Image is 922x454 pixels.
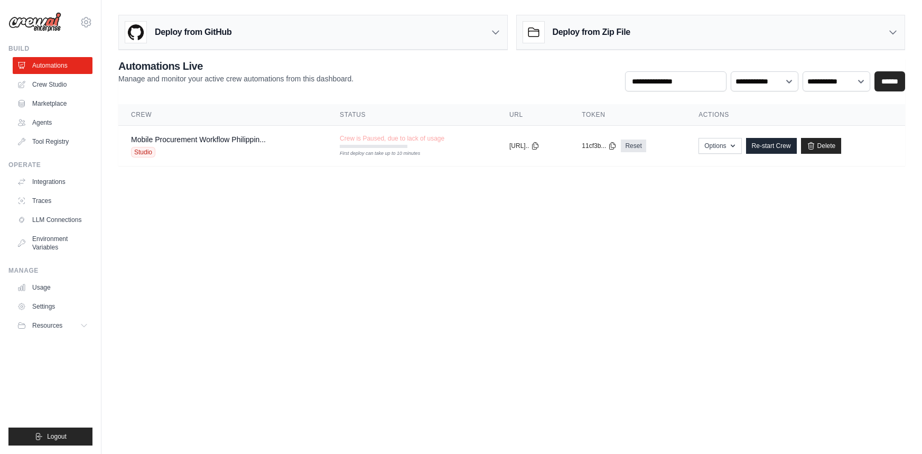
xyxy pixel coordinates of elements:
[155,26,231,39] h3: Deploy from GitHub
[47,432,67,441] span: Logout
[8,44,92,53] div: Build
[497,104,569,126] th: URL
[340,134,444,143] span: Crew is Paused, due to lack of usage
[13,133,92,150] a: Tool Registry
[131,135,266,144] a: Mobile Procurement Workflow Philippin...
[582,142,617,150] button: 11cf3b...
[8,12,61,32] img: Logo
[699,138,741,154] button: Options
[13,317,92,334] button: Resources
[8,428,92,446] button: Logout
[13,192,92,209] a: Traces
[13,95,92,112] a: Marketplace
[746,138,797,154] a: Re-start Crew
[553,26,630,39] h3: Deploy from Zip File
[8,161,92,169] div: Operate
[131,147,155,157] span: Studio
[8,266,92,275] div: Manage
[340,150,407,157] div: First deploy can take up to 10 minutes
[118,104,327,126] th: Crew
[327,104,497,126] th: Status
[801,138,842,154] a: Delete
[13,298,92,315] a: Settings
[13,76,92,93] a: Crew Studio
[13,279,92,296] a: Usage
[13,57,92,74] a: Automations
[118,59,353,73] h2: Automations Live
[118,73,353,84] p: Manage and monitor your active crew automations from this dashboard.
[569,104,686,126] th: Token
[686,104,905,126] th: Actions
[13,114,92,131] a: Agents
[13,211,92,228] a: LLM Connections
[621,140,646,152] a: Reset
[125,22,146,43] img: GitHub Logo
[32,321,62,330] span: Resources
[13,173,92,190] a: Integrations
[13,230,92,256] a: Environment Variables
